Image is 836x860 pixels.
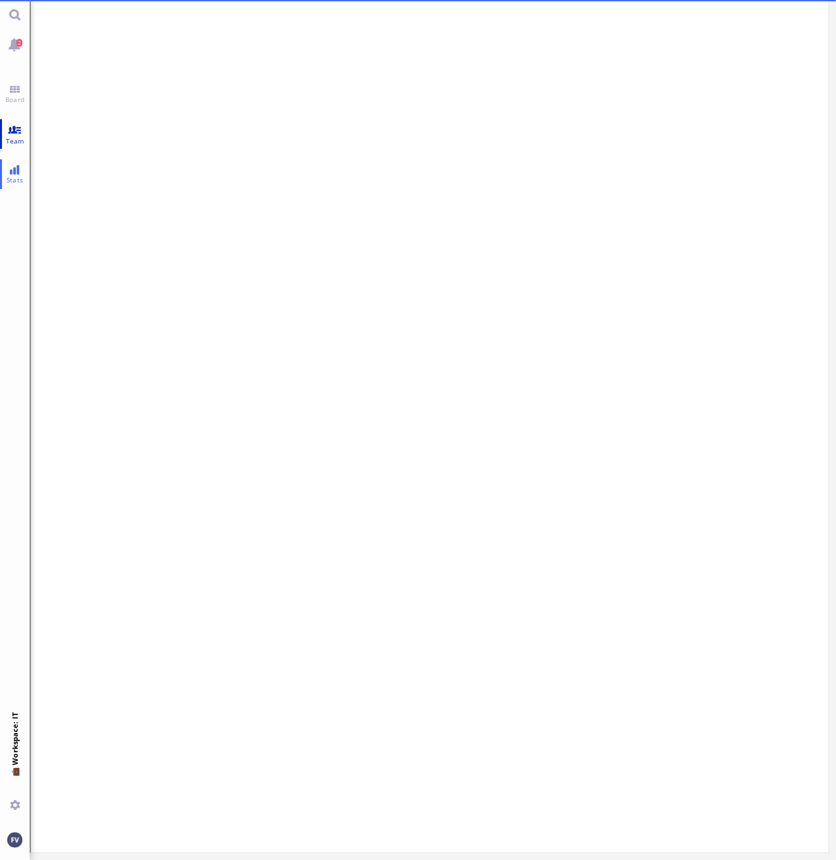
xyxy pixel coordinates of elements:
[16,39,22,47] span: 2
[10,765,20,795] span: 💼 Workspace: IT
[7,832,22,847] img: You
[3,175,26,184] span: Stats
[2,95,28,104] span: Board
[3,136,28,146] span: Team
